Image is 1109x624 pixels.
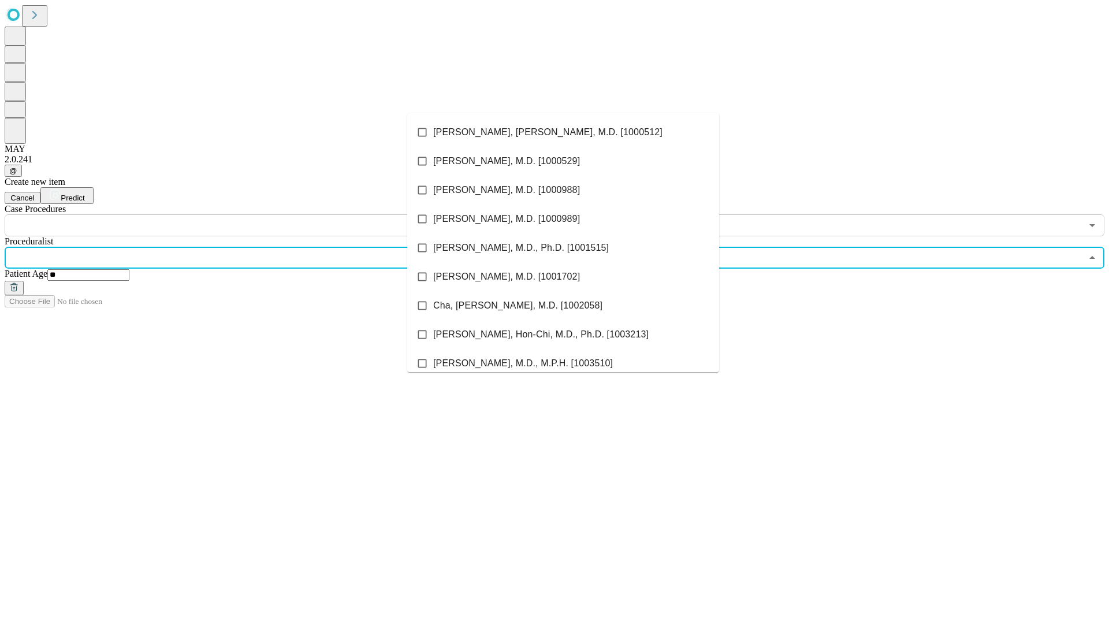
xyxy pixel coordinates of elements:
[433,125,663,139] span: [PERSON_NAME], [PERSON_NAME], M.D. [1000512]
[433,328,649,341] span: [PERSON_NAME], Hon-Chi, M.D., Ph.D. [1003213]
[10,194,35,202] span: Cancel
[433,212,580,226] span: [PERSON_NAME], M.D. [1000989]
[433,270,580,284] span: [PERSON_NAME], M.D. [1001702]
[433,154,580,168] span: [PERSON_NAME], M.D. [1000529]
[5,236,53,246] span: Proceduralist
[1084,250,1100,266] button: Close
[5,177,65,187] span: Create new item
[9,166,17,175] span: @
[1084,217,1100,233] button: Open
[5,204,66,214] span: Scheduled Procedure
[61,194,84,202] span: Predict
[5,144,1104,154] div: MAY
[5,154,1104,165] div: 2.0.241
[40,187,94,204] button: Predict
[433,183,580,197] span: [PERSON_NAME], M.D. [1000988]
[433,356,613,370] span: [PERSON_NAME], M.D., M.P.H. [1003510]
[433,241,609,255] span: [PERSON_NAME], M.D., Ph.D. [1001515]
[5,269,47,278] span: Patient Age
[5,192,40,204] button: Cancel
[5,165,22,177] button: @
[433,299,602,313] span: Cha, [PERSON_NAME], M.D. [1002058]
